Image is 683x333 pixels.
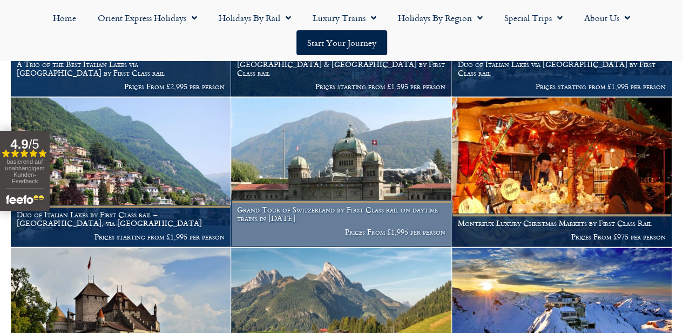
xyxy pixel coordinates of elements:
h1: A Trio of the Best Italian Lakes via [GEOGRAPHIC_DATA] by First Class rail [17,60,225,77]
p: Prices starting from £1,995 per person [458,82,666,91]
p: Prices From £1,995 per person [237,228,445,236]
a: Luxury Trains [302,5,387,30]
h1: Duo of Italian Lakes by First Class rail – [GEOGRAPHIC_DATA], via [GEOGRAPHIC_DATA] [17,210,225,228]
a: Holidays by Rail [208,5,302,30]
a: About Us [573,5,641,30]
a: Duo of Italian Lakes by First Class rail – [GEOGRAPHIC_DATA], via [GEOGRAPHIC_DATA] Prices starti... [11,97,231,247]
h1: [GEOGRAPHIC_DATA] & [GEOGRAPHIC_DATA] by First Class rail [237,60,445,77]
h1: Duo of Italian Lakes via [GEOGRAPHIC_DATA] by First Class rail [458,60,666,77]
a: Grand Tour of Switzerland by First Class rail on daytime trains in [DATE] Prices From £1,995 per ... [231,97,451,247]
a: Home [42,5,87,30]
a: Start your Journey [296,30,387,55]
h1: Grand Tour of Switzerland by First Class rail on daytime trains in [DATE] [237,205,445,223]
h1: Montreux Luxury Christmas Markets by First Class Rail [458,219,666,228]
a: Holidays by Region [387,5,493,30]
a: Montreux Luxury Christmas Markets by First Class Rail Prices From £975 per person [452,97,672,247]
a: Orient Express Holidays [87,5,208,30]
p: Prices From £2,995 per person [17,82,225,91]
nav: Menu [5,5,678,55]
a: Special Trips [493,5,573,30]
p: Prices starting from £1,595 per person [237,82,445,91]
p: Prices From £975 per person [458,232,666,241]
p: Prices starting from £1,995 per person [17,232,225,241]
